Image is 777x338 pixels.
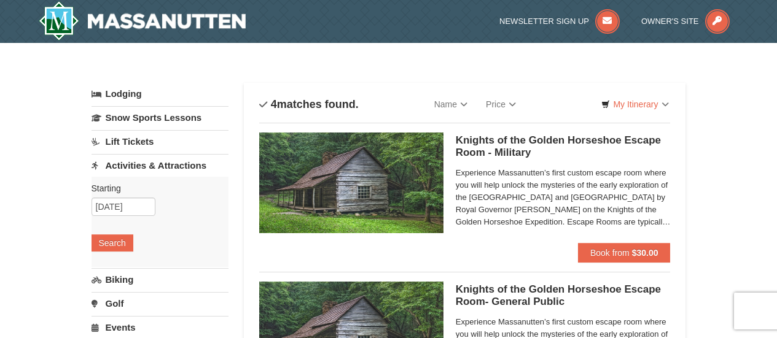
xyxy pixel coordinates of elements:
[92,130,228,153] a: Lift Tickets
[92,154,228,177] a: Activities & Attractions
[456,134,671,159] h5: Knights of the Golden Horseshoe Escape Room - Military
[92,292,228,315] a: Golf
[92,83,228,105] a: Lodging
[271,98,277,110] span: 4
[92,234,133,252] button: Search
[499,17,620,26] a: Newsletter Sign Up
[259,98,359,110] h4: matches found.
[590,248,630,258] span: Book from
[92,268,228,291] a: Biking
[456,283,671,308] h5: Knights of the Golden Horseshoe Escape Room- General Public
[425,92,477,117] a: Name
[39,1,246,40] img: Massanutten Resort Logo
[39,1,246,40] a: Massanutten Resort
[259,133,443,233] img: 6619913-501-6e8caf1d.jpg
[632,248,658,258] strong: $30.00
[641,17,699,26] span: Owner's Site
[499,17,589,26] span: Newsletter Sign Up
[593,95,676,113] a: My Itinerary
[92,182,219,194] label: Starting
[477,92,525,117] a: Price
[641,17,730,26] a: Owner's Site
[456,167,671,228] span: Experience Massanutten’s first custom escape room where you will help unlock the mysteries of the...
[578,243,671,263] button: Book from $30.00
[92,106,228,129] a: Snow Sports Lessons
